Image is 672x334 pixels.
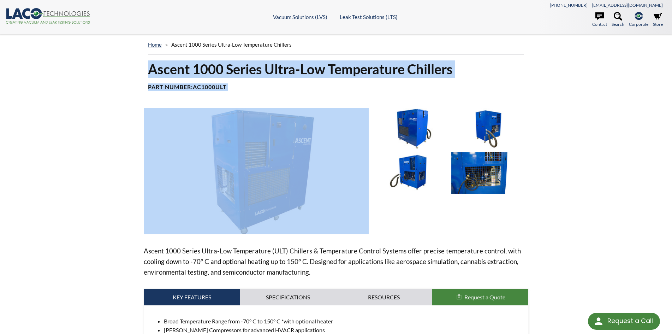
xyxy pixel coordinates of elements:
[464,294,505,300] span: Request a Quote
[374,108,448,149] img: Ascent Chiller 1000 Series 2
[144,289,240,305] a: Key Features
[612,12,624,28] a: Search
[273,14,327,20] a: Vacuum Solutions (LVS)
[164,317,523,326] li: Broad Temperature Range from -70° C to 150° C *with optional heater
[592,12,607,28] a: Contact
[550,2,588,8] a: [PHONE_NUMBER]
[607,313,653,329] div: Request a Call
[340,14,398,20] a: Leak Test Solutions (LTS)
[588,313,660,330] div: Request a Call
[148,60,524,78] h1: Ascent 1000 Series Ultra-Low Temperature Chillers
[432,289,528,305] button: Request a Quote
[593,316,604,327] img: round button
[451,108,525,149] img: Ascent Chiller 1000 Series 3
[451,152,525,193] img: Ascent Chiller 1000 Series 5
[148,35,524,55] div: »
[240,289,336,305] a: Specifications
[336,289,432,305] a: Resources
[629,21,648,28] span: Corporate
[144,246,529,277] p: Ascent 1000 Series Ultra-Low Temperature (ULT) Chillers & Temperature Control Systems offer preci...
[193,83,227,90] b: AC1000ULT
[148,41,162,48] a: home
[374,152,448,193] img: Ascent Chiller 1000 Series 4
[592,2,663,8] a: [EMAIL_ADDRESS][DOMAIN_NAME]
[171,41,292,48] span: Ascent 1000 Series Ultra-Low Temperature Chillers
[144,108,369,234] img: Ascent Chiller 1000 Series 1
[148,83,524,91] h4: Part Number:
[653,12,663,28] a: Store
